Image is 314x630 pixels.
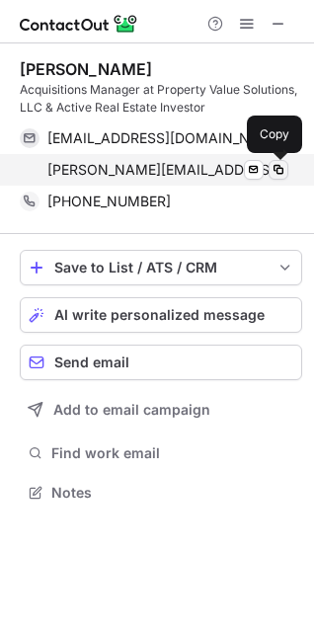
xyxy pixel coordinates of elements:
span: [PERSON_NAME][EMAIL_ADDRESS][DOMAIN_NAME] [47,161,288,179]
div: Save to List / ATS / CRM [54,260,268,276]
span: Notes [51,484,294,502]
button: Send email [20,345,302,380]
div: Acquisitions Manager at Property Value Solutions, LLC & Active Real Estate Investor [20,81,302,117]
span: Add to email campaign [53,402,210,418]
span: [PHONE_NUMBER] [47,193,171,210]
div: [PERSON_NAME] [20,59,152,79]
button: Add to email campaign [20,392,302,428]
span: Send email [54,354,129,370]
img: ContactOut v5.3.10 [20,12,138,36]
button: AI write personalized message [20,297,302,333]
span: [EMAIL_ADDRESS][DOMAIN_NAME] [47,129,274,147]
span: Find work email [51,444,294,462]
span: AI write personalized message [54,307,265,323]
button: save-profile-one-click [20,250,302,285]
button: Notes [20,479,302,507]
button: Find work email [20,439,302,467]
